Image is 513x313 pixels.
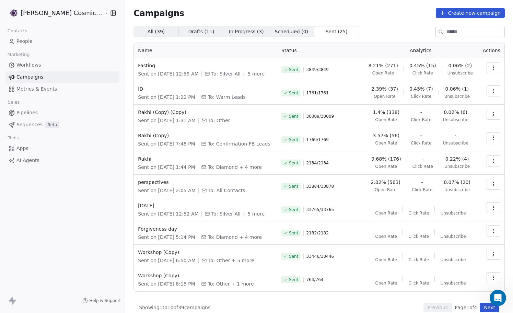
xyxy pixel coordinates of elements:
[208,117,230,124] span: To: Other
[420,109,422,116] span: -
[138,210,198,217] span: Sent on [DATE] 12:52 AM
[138,280,195,287] span: Sent on [DATE] 8:15 PM
[408,210,429,216] span: Click Rate
[11,98,89,110] b: Preference Center
[89,298,121,303] span: Help & Support
[408,234,429,239] span: Click Rate
[33,225,38,230] button: Upload attachment
[16,38,33,45] span: People
[138,202,273,209] span: [DATE]
[208,187,245,194] span: To: All Contacts
[5,119,119,130] a: SequencesBeta
[455,132,456,139] span: -
[306,137,329,142] span: 1769 / 1769
[422,155,423,162] span: -
[138,272,273,279] span: Workshop (Copy)
[11,47,107,88] div: 2) Use personalized and (like tailored product recommendations) in your emails. Relevance is the ...
[289,184,298,189] span: Sent
[289,160,298,166] span: Sent
[211,210,265,217] span: To: Silver All + 5 more
[409,85,433,92] span: 0.45% (7)
[5,83,119,95] a: Metrics & Events
[44,225,49,230] button: Start recording
[82,298,121,303] a: Help & Support
[5,71,119,83] a: Campaigns
[306,230,329,236] span: 2182 / 2182
[8,7,99,19] button: [PERSON_NAME] Cosmic Academy LLP
[33,9,68,15] p: Active 30m ago
[133,8,184,18] span: Campaigns
[374,94,396,99] span: Open Rate
[289,114,298,119] span: Sent
[4,49,33,60] span: Marketing
[16,61,41,69] span: Workflows
[138,164,195,171] span: Sent on [DATE] 1:44 PM
[444,94,470,99] span: Unsubscribe
[120,3,133,15] div: Close
[138,62,273,69] span: Fasting
[5,97,23,107] span: Sales
[208,257,254,264] span: To: Other + 5 more
[375,164,397,169] span: Open Rate
[11,225,16,230] button: Emoji picker
[447,70,473,76] span: Unsubscribe
[16,85,57,93] span: Metrics & Events
[375,257,397,263] span: Open Rate
[444,179,470,186] span: 0.07% (20)
[368,62,398,69] span: 8.21% (271)
[275,28,308,35] span: Scheduled ( 0 )
[372,70,394,76] span: Open Rate
[22,225,27,230] button: Gif picker
[138,94,195,101] span: Sent on [DATE] 1:22 PM
[289,277,298,282] span: Sent
[17,17,40,22] b: behavior
[306,67,329,72] span: 3849 / 3849
[10,9,18,17] img: Logo_Properly_Aligned.png
[443,140,468,146] span: Unsubscribe
[411,140,431,146] span: Click Rate
[445,155,469,162] span: 0.22% (4)
[138,225,273,232] span: Forgiveness day
[373,109,400,116] span: 1.4% (338)
[138,85,273,92] span: ID
[11,91,107,138] div: 3) Give users control by offering a where they can choose how often they want to hear from you or...
[138,234,195,241] span: Sent on [DATE] 5:14 PM
[138,187,196,194] span: Sent on [DATE] 2:05 AM
[16,145,28,152] span: Apps
[440,280,466,286] span: Unsubscribe
[412,164,433,169] span: Click Rate
[229,28,264,35] span: In Progress ( 3 )
[148,28,165,35] span: All ( 39 )
[5,143,119,154] a: Apps
[371,85,398,92] span: 2.39% (37)
[6,210,131,222] textarea: Message…
[436,8,505,18] button: Create new campaign
[440,257,466,263] span: Unsubscribe
[5,59,119,71] a: Workflows
[444,164,470,169] span: Unsubscribe
[444,187,470,193] span: Unsubscribe
[289,137,298,142] span: Sent
[20,4,31,15] img: Profile image for Mrinal
[444,109,467,116] span: 0.02% (6)
[408,280,429,286] span: Click Rate
[412,187,432,193] span: Click Rate
[16,157,39,164] span: AI Agents
[5,133,22,143] span: Tools
[208,234,262,241] span: To: Diamond + 4 more
[306,277,324,282] span: 764 / 764
[208,94,246,101] span: To: Warm Leads
[373,132,400,139] span: 3.57% (56)
[289,67,298,72] span: Sent
[306,90,329,96] span: 1761 / 1761
[306,207,334,212] span: 33765 / 33765
[188,28,214,35] span: Drafts ( 11 )
[440,234,466,239] span: Unsubscribe
[480,303,499,312] button: Next
[5,36,119,47] a: People
[421,179,423,186] span: -
[289,207,298,212] span: Sent
[448,62,472,69] span: 0.06% (2)
[33,3,50,9] h1: Mrinal
[138,70,198,77] span: Sent on [DATE] 12:59 AM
